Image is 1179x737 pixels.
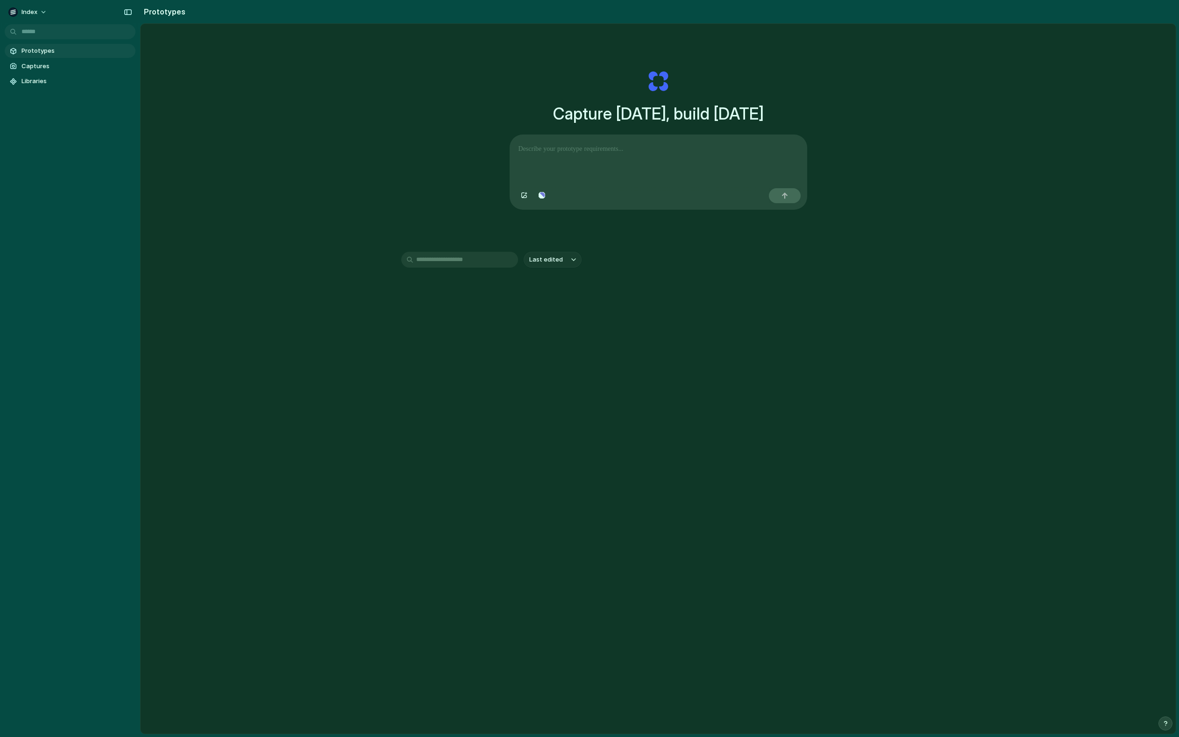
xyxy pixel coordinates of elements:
[5,5,52,20] button: Index
[5,59,135,73] a: Captures
[524,252,582,268] button: Last edited
[5,74,135,88] a: Libraries
[529,255,563,264] span: Last edited
[553,101,764,126] h1: Capture [DATE], build [DATE]
[140,6,185,17] h2: Prototypes
[21,7,37,17] span: Index
[21,77,132,86] span: Libraries
[21,62,132,71] span: Captures
[5,44,135,58] a: Prototypes
[21,46,132,56] span: Prototypes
